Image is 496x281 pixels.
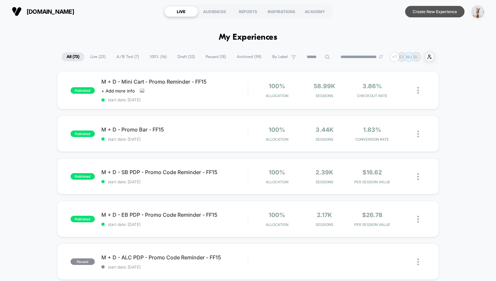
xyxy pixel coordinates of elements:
span: + Add more info [101,88,135,93]
span: By Label [272,54,288,59]
img: close [417,216,419,223]
span: Allocation [266,93,288,98]
span: M + D - SB PDP - Promo Code Reminder - FF15 [101,169,248,175]
span: paused [71,258,95,265]
span: start date: [DATE] [101,265,248,270]
span: published [71,216,95,222]
span: 1.83% [363,126,381,133]
span: Draft ( 32 ) [173,52,200,61]
img: end [379,55,383,59]
button: ppic [469,5,486,18]
p: MJ [406,54,412,59]
span: Sessions [302,93,347,98]
img: close [417,130,419,137]
span: 3.44k [316,126,334,133]
span: 2.39k [316,169,333,176]
button: [DOMAIN_NAME] [10,6,76,17]
span: start date: [DATE] [101,222,248,227]
span: All ( 73 ) [62,52,84,61]
span: [DOMAIN_NAME] [27,8,74,15]
span: M + D - Promo Bar - FF15 [101,126,248,133]
span: start date: [DATE] [101,97,248,102]
div: LIVE [164,6,198,17]
span: $26.78 [362,211,382,218]
span: 58.99k [314,83,335,90]
span: CONVERSION RATE [350,137,394,142]
span: published [71,87,95,94]
span: Sessions [302,137,347,142]
span: start date: [DATE] [101,179,248,184]
span: 100% [269,211,285,218]
span: Allocation [266,180,288,184]
img: ppic [471,5,484,18]
span: 2.17k [317,211,332,218]
button: Create New Experience [405,6,465,17]
span: PER SESSION VALUE [350,180,394,184]
span: M + D - EB PDP - Promo Code Reminder - FF15 [101,211,248,218]
span: CHECKOUT RATE [350,93,394,98]
span: Allocation [266,222,288,227]
h1: My Experiences [219,33,278,42]
div: REPORTS [231,6,265,17]
span: PER SESSION VALUE [350,222,394,227]
span: M + D - ALC PDP - Promo Code Reminder - FF15 [101,254,248,261]
span: Paused ( 18 ) [201,52,231,61]
span: Archived ( 98 ) [232,52,266,61]
span: 100% ( 16 ) [145,52,172,61]
div: INSPIRATIONS [265,6,298,17]
span: 100% [269,83,285,90]
div: + 7 [390,52,399,62]
img: close [417,173,419,180]
img: Visually logo [12,7,22,16]
span: published [71,130,95,137]
span: 3.86% [362,83,382,90]
span: $16.62 [362,169,382,176]
div: ACADEMY [298,6,332,17]
span: published [71,173,95,180]
span: 100% [269,126,285,133]
img: close [417,87,419,94]
img: close [417,258,419,265]
span: Sessions [302,222,347,227]
span: Live ( 23 ) [85,52,111,61]
span: start date: [DATE] [101,137,248,142]
span: Sessions [302,180,347,184]
span: M + D - Mini Cart - Promo Reminder - FF15 [101,78,248,85]
div: AUDIENCES [198,6,231,17]
span: 100% [269,169,285,176]
p: ES [399,54,404,59]
span: A/B Test ( 7 ) [112,52,144,61]
p: BL [414,54,419,59]
span: Allocation [266,137,288,142]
